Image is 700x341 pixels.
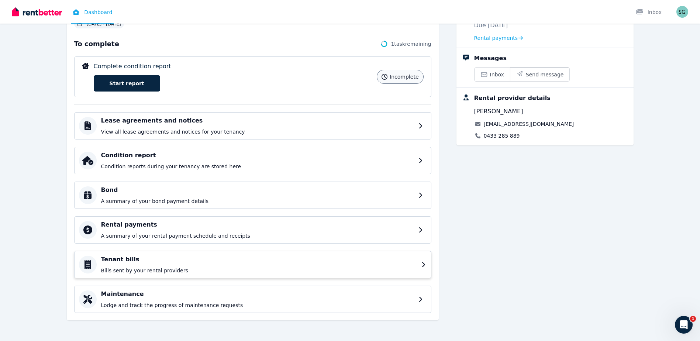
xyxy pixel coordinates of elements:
h4: Tenant bills [101,255,417,264]
span: incomplete [390,73,418,80]
h4: Maintenance [101,290,414,299]
h4: Rental payments [101,220,414,229]
p: Bills sent by your rental providers [101,267,417,274]
span: Rental payments [474,34,518,42]
p: Complete condition report [94,62,171,71]
div: Messages [474,54,507,63]
h4: Condition report [101,151,414,160]
h4: Lease agreements and notices [101,116,414,125]
p: Condition reports during your tenancy are stored here [101,163,414,170]
iframe: Intercom live chat [675,316,693,334]
span: To complete [74,39,119,49]
p: A summary of your rental payment schedule and receipts [101,232,414,240]
a: Inbox [475,68,510,81]
span: [DATE] - [DATE] [87,21,121,27]
p: Lodge and track the progress of maintenance requests [101,302,414,309]
p: View all lease agreements and notices for your tenancy [101,128,414,135]
div: Rental provider details [474,94,551,103]
img: Satchit Gupta [676,6,688,18]
p: A summary of your bond payment details [101,197,414,205]
div: Inbox [636,8,662,16]
a: [EMAIL_ADDRESS][DOMAIN_NAME] [484,120,574,128]
a: 0433 285 889 [484,132,520,139]
span: [PERSON_NAME] [474,107,523,116]
a: Start report [94,75,160,92]
a: Rental payments [474,34,523,42]
span: 1 task remaining [391,40,431,48]
h4: Bond [101,186,414,194]
p: Due [DATE] [474,21,508,30]
button: Send message [510,68,570,81]
span: Send message [526,71,564,78]
img: Complete condition report [82,63,89,69]
img: RentBetter [12,6,62,17]
span: Inbox [490,71,504,78]
span: 1 [690,316,696,322]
